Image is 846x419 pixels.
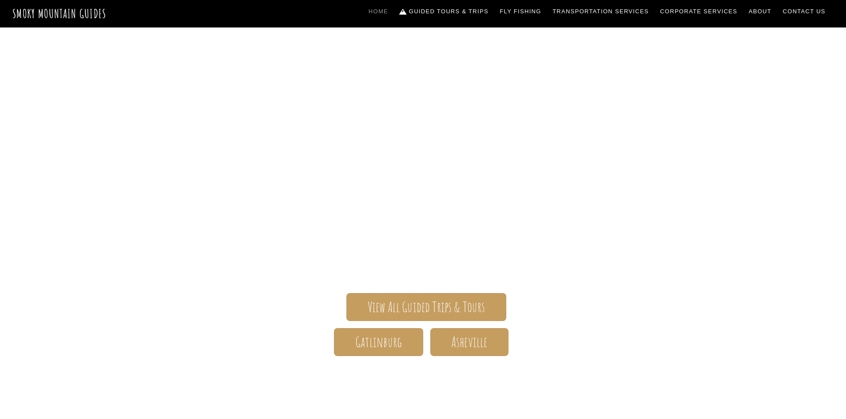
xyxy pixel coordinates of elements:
a: Contact Us [779,2,829,21]
a: Asheville [430,328,508,356]
a: Smoky Mountain Guides [12,6,107,21]
span: View All Guided Trips & Tours [368,302,485,312]
a: Gatlinburg [334,328,423,356]
span: The ONLY one-stop, full Service Guide Company for the Gatlinburg and [GEOGRAPHIC_DATA] side of th... [166,198,681,266]
span: Smoky Mountain Guides [166,154,681,198]
span: Gatlinburg [355,337,402,347]
a: Home [365,2,392,21]
a: Corporate Services [657,2,741,21]
a: View All Guided Trips & Tours [346,293,506,321]
a: Transportation Services [549,2,652,21]
a: Fly Fishing [496,2,545,21]
h1: Your adventure starts here. [166,370,681,392]
a: Guided Tours & Trips [396,2,492,21]
a: About [745,2,775,21]
span: Asheville [451,337,487,347]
